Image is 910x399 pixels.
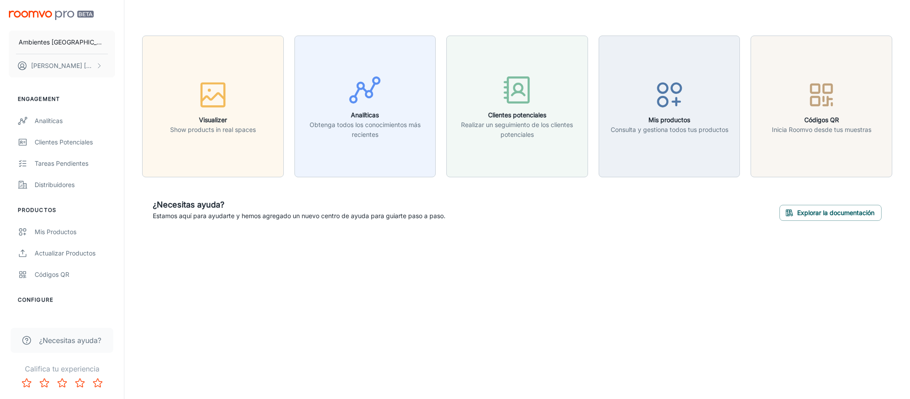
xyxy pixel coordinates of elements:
button: Ambientes [GEOGRAPHIC_DATA] [9,31,115,54]
a: AnalíticasObtenga todos los conocimientos más recientes [294,101,436,110]
div: Tareas pendientes [35,159,115,168]
button: Códigos QRInicia Roomvo desde tus muestras [751,36,892,177]
button: Explorar la documentación [779,205,882,221]
a: Mis productosConsulta y gestiona todos tus productos [599,101,740,110]
button: Clientes potencialesRealizar un seguimiento de los clientes potenciales [446,36,588,177]
button: [PERSON_NAME] [PERSON_NAME] [9,54,115,77]
a: Explorar la documentación [779,207,882,216]
button: AnalíticasObtenga todos los conocimientos más recientes [294,36,436,177]
div: Distribuidores [35,180,115,190]
p: Consulta y gestiona todos tus productos [611,125,728,135]
h6: Analíticas [300,110,430,120]
p: Estamos aquí para ayudarte y hemos agregado un nuevo centro de ayuda para guiarte paso a paso. [153,211,445,221]
p: Inicia Roomvo desde tus muestras [772,125,871,135]
div: Analíticas [35,116,115,126]
p: Obtenga todos los conocimientos más recientes [300,120,430,140]
div: Mis productos [35,227,115,237]
a: Códigos QRInicia Roomvo desde tus muestras [751,101,892,110]
div: Actualizar productos [35,248,115,258]
h6: Clientes potenciales [452,110,582,120]
button: Mis productosConsulta y gestiona todos tus productos [599,36,740,177]
p: [PERSON_NAME] [PERSON_NAME] [31,61,94,71]
h6: Visualizer [170,115,256,125]
p: Ambientes [GEOGRAPHIC_DATA] [19,37,105,47]
p: Show products in real spaces [170,125,256,135]
h6: Códigos QR [772,115,871,125]
h6: ¿Necesitas ayuda? [153,199,445,211]
img: Roomvo PRO Beta [9,11,94,20]
button: VisualizerShow products in real spaces [142,36,284,177]
div: Clientes potenciales [35,137,115,147]
h6: Mis productos [611,115,728,125]
a: Clientes potencialesRealizar un seguimiento de los clientes potenciales [446,101,588,110]
p: Realizar un seguimiento de los clientes potenciales [452,120,582,140]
